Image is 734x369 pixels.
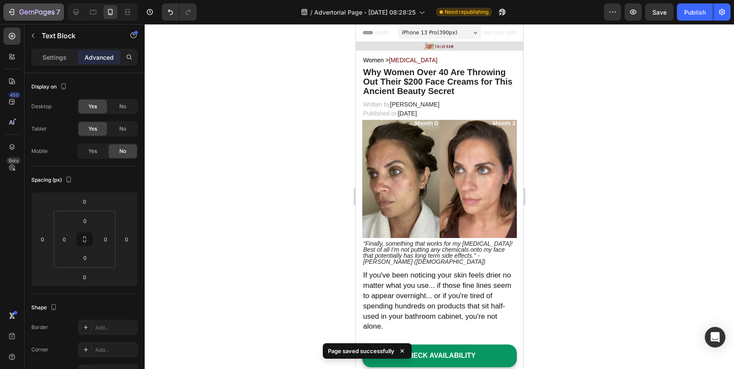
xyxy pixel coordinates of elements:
[356,24,523,369] iframe: Design area
[31,81,69,93] div: Display on
[31,302,59,314] div: Shape
[314,8,416,17] span: Advertorial Page - [DATE] 08:28:25
[31,323,48,331] div: Border
[76,251,94,264] input: 0px
[31,125,46,133] div: Tablet
[36,233,49,246] input: 0
[88,103,97,110] span: Yes
[645,3,673,21] button: Save
[120,233,133,246] input: 0
[85,53,114,62] p: Advanced
[76,271,93,284] input: 0
[88,125,97,133] span: Yes
[6,320,161,343] a: CHECK AVAILABILITY
[7,318,160,359] p: What if the real problem isn't that you haven't found the "right" product yet? What if everything...
[3,3,64,21] button: 7
[652,9,667,16] span: Save
[42,30,115,41] p: Text Block
[31,174,74,186] div: Spacing (px)
[705,327,725,348] div: Open Intercom Messenger
[310,8,312,17] span: /
[677,3,713,21] button: Publish
[48,327,120,336] div: CHECK AVAILABILITY
[88,147,97,155] span: Yes
[56,7,60,17] p: 7
[95,346,136,354] div: Add...
[8,91,21,98] div: 450
[76,214,94,227] input: 0px
[76,195,93,208] input: 0
[119,103,126,110] span: No
[119,147,126,155] span: No
[31,103,52,110] div: Desktop
[445,8,488,16] span: Need republishing
[162,3,197,21] div: Undo/Redo
[95,324,136,332] div: Add...
[31,147,48,155] div: Mobile
[119,125,126,133] span: No
[31,346,49,354] div: Corner
[99,233,112,246] input: 0px
[684,8,706,17] div: Publish
[42,53,67,62] p: Settings
[6,157,21,164] div: Beta
[58,233,71,246] input: 0px
[328,347,394,355] p: Page saved successfully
